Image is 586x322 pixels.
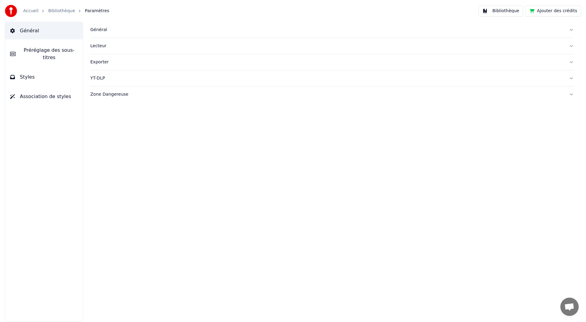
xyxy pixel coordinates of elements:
button: Ajouter des crédits [526,5,581,16]
a: Accueil [23,8,38,14]
button: Général [5,22,83,39]
span: Styles [20,73,35,81]
button: Styles [5,69,83,86]
button: Préréglage des sous-titres [5,42,83,66]
div: Lecteur [90,43,564,49]
div: Exporter [90,59,564,65]
img: youka [5,5,17,17]
button: Bibliothèque [479,5,523,16]
button: Lecteur [90,38,574,54]
nav: breadcrumb [23,8,109,14]
span: Général [20,27,39,34]
button: Association de styles [5,88,83,105]
div: Ouvrir le chat [560,298,579,316]
button: Général [90,22,574,38]
div: YT-DLP [90,75,564,81]
button: Zone Dangereuse [90,87,574,102]
div: Zone Dangereuse [90,91,564,97]
button: Exporter [90,54,574,70]
span: Préréglage des sous-titres [20,47,78,61]
button: YT-DLP [90,70,574,86]
a: Bibliothèque [48,8,75,14]
span: Paramètres [85,8,109,14]
span: Association de styles [20,93,71,100]
div: Général [90,27,564,33]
